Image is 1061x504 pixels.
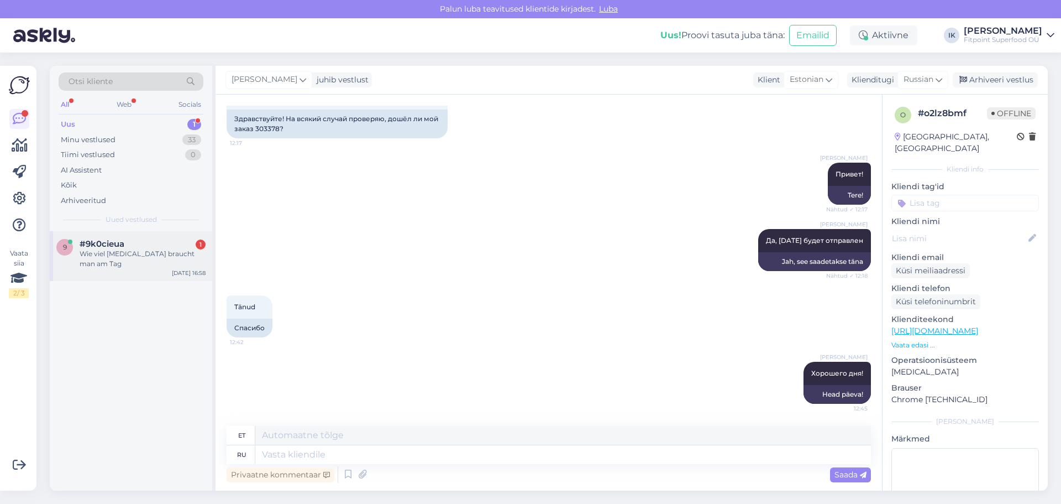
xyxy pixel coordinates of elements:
[847,74,894,86] div: Klienditugi
[904,74,933,86] span: Russian
[891,314,1039,325] p: Klienditeekond
[9,75,30,96] img: Askly Logo
[895,131,1017,154] div: [GEOGRAPHIC_DATA], [GEOGRAPHIC_DATA]
[61,195,106,206] div: Arhiveeritud
[69,76,113,87] span: Otsi kliente
[790,74,823,86] span: Estonian
[891,417,1039,427] div: [PERSON_NAME]
[9,288,29,298] div: 2 / 3
[61,134,115,146] div: Minu vestlused
[891,326,978,336] a: [URL][DOMAIN_NAME]
[850,25,917,45] div: Aktiivne
[891,252,1039,263] p: Kliendi email
[80,239,124,249] span: #9k0cieua
[891,382,1039,394] p: Brauser
[803,385,871,404] div: Head päeva!
[826,205,868,214] span: Nähtud ✓ 12:17
[820,220,868,228] span: [PERSON_NAME]
[312,74,369,86] div: juhib vestlust
[891,366,1039,378] p: [MEDICAL_DATA]
[61,180,77,191] div: Kõik
[891,294,980,309] div: Küsi telefoninumbrit
[596,4,621,14] span: Luba
[61,119,75,130] div: Uus
[114,97,134,112] div: Web
[63,243,67,251] span: 9
[61,149,115,160] div: Tiimi vestlused
[826,404,868,413] span: 12:45
[234,303,255,311] span: Tänud
[891,433,1039,445] p: Märkmed
[891,394,1039,406] p: Chrome [TECHNICAL_ID]
[80,249,206,269] div: Wie viel [MEDICAL_DATA] braucht man am Tag
[660,29,785,42] div: Proovi tasuta juba täna:
[944,28,959,43] div: IK
[660,30,681,40] b: Uus!
[836,170,863,178] span: Привет!
[892,232,1026,245] input: Lisa nimi
[238,426,245,445] div: et
[918,107,987,120] div: # o2lz8bmf
[172,269,206,277] div: [DATE] 16:58
[891,283,1039,294] p: Kliendi telefon
[766,236,863,245] span: Да, [DATE] будет отправлен
[9,248,29,298] div: Vaata siia
[891,355,1039,366] p: Operatsioonisüsteem
[185,149,201,160] div: 0
[232,74,297,86] span: [PERSON_NAME]
[196,240,206,250] div: 1
[891,340,1039,350] p: Vaata edasi ...
[237,445,246,464] div: ru
[891,181,1039,193] p: Kliendi tag'id
[964,27,1042,35] div: [PERSON_NAME]
[227,110,448,138] div: Здравствуйте! На всякий случай проверяю, дошёл ли мой заказ 303378?
[826,272,868,280] span: Nähtud ✓ 12:18
[953,72,1038,87] div: Arhiveeri vestlus
[789,25,837,46] button: Emailid
[187,119,201,130] div: 1
[227,319,272,337] div: Спасибо
[811,369,863,377] span: Хорошего дня!
[227,467,334,482] div: Privaatne kommentaar
[891,216,1039,227] p: Kliendi nimi
[820,353,868,361] span: [PERSON_NAME]
[176,97,203,112] div: Socials
[230,338,271,346] span: 12:42
[964,35,1042,44] div: Fitpoint Superfood OÜ
[828,186,871,205] div: Tere!
[891,164,1039,174] div: Kliendi info
[900,111,906,119] span: o
[987,107,1036,119] span: Offline
[230,139,271,147] span: 12:17
[891,263,970,278] div: Küsi meiliaadressi
[964,27,1054,44] a: [PERSON_NAME]Fitpoint Superfood OÜ
[61,165,102,176] div: AI Assistent
[820,154,868,162] span: [PERSON_NAME]
[758,252,871,271] div: Jah, see saadetakse täna
[182,134,201,146] div: 33
[891,195,1039,211] input: Lisa tag
[106,215,157,225] span: Uued vestlused
[59,97,71,112] div: All
[834,470,866,480] span: Saada
[753,74,780,86] div: Klient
